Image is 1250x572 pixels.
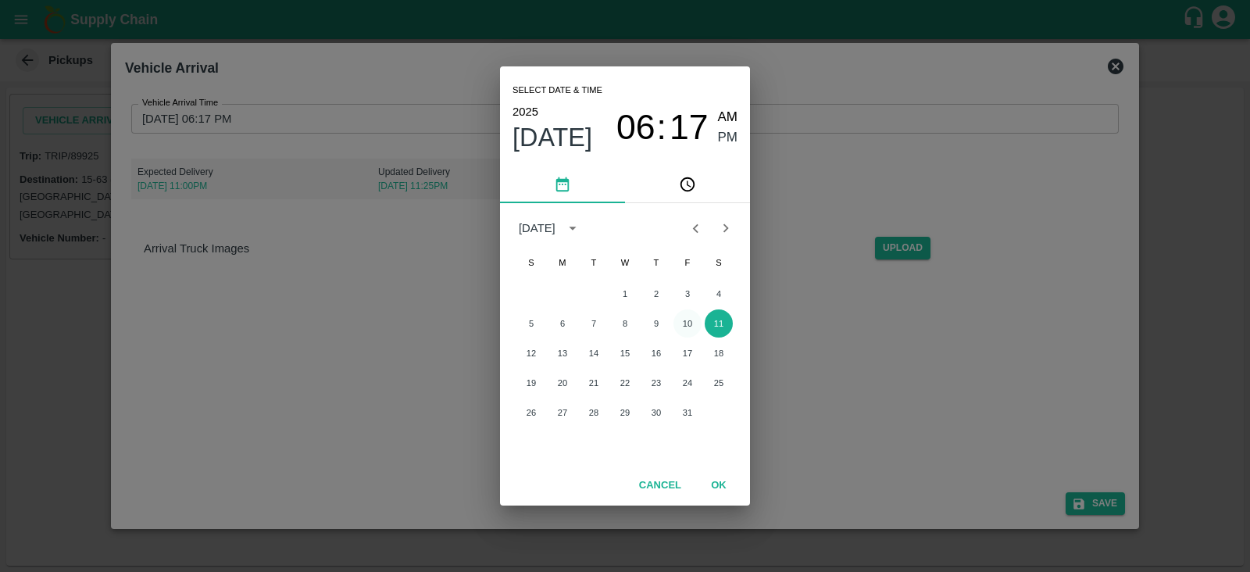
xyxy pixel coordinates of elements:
button: 06 [616,107,655,148]
button: 3 [673,280,702,308]
button: 19 [517,369,545,397]
button: 1 [611,280,639,308]
button: OK [694,472,744,499]
button: 8 [611,309,639,338]
button: 6 [548,309,577,338]
button: [DATE] [512,122,592,153]
button: 9 [642,309,670,338]
button: 31 [673,399,702,427]
button: 15 [611,339,639,367]
button: 7 [580,309,608,338]
button: 5 [517,309,545,338]
button: 2 [642,280,670,308]
button: 16 [642,339,670,367]
button: pick date [500,166,625,203]
button: 13 [548,339,577,367]
button: 2025 [512,102,538,122]
div: [DATE] [519,220,555,237]
button: pick time [625,166,750,203]
span: Saturday [705,247,733,278]
button: 17 [673,339,702,367]
button: 30 [642,399,670,427]
button: 29 [611,399,639,427]
span: Tuesday [580,247,608,278]
button: 25 [705,369,733,397]
button: 20 [548,369,577,397]
button: PM [718,127,738,148]
button: 21 [580,369,608,397]
span: : [657,107,666,148]
button: 17 [670,107,709,148]
button: Next month [711,213,741,243]
button: 14 [580,339,608,367]
button: 27 [548,399,577,427]
button: 11 [705,309,733,338]
button: 22 [611,369,639,397]
span: Friday [673,247,702,278]
button: 26 [517,399,545,427]
span: Monday [548,247,577,278]
span: Sunday [517,247,545,278]
button: 28 [580,399,608,427]
button: 23 [642,369,670,397]
span: Select date & time [512,79,602,102]
button: 12 [517,339,545,367]
button: Previous month [680,213,710,243]
button: 24 [673,369,702,397]
span: Thursday [642,247,670,278]
button: Cancel [633,472,687,499]
button: calendar view is open, switch to year view [560,216,585,241]
button: 10 [673,309,702,338]
span: Wednesday [611,247,639,278]
button: 4 [705,280,733,308]
button: 18 [705,339,733,367]
button: AM [718,107,738,128]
